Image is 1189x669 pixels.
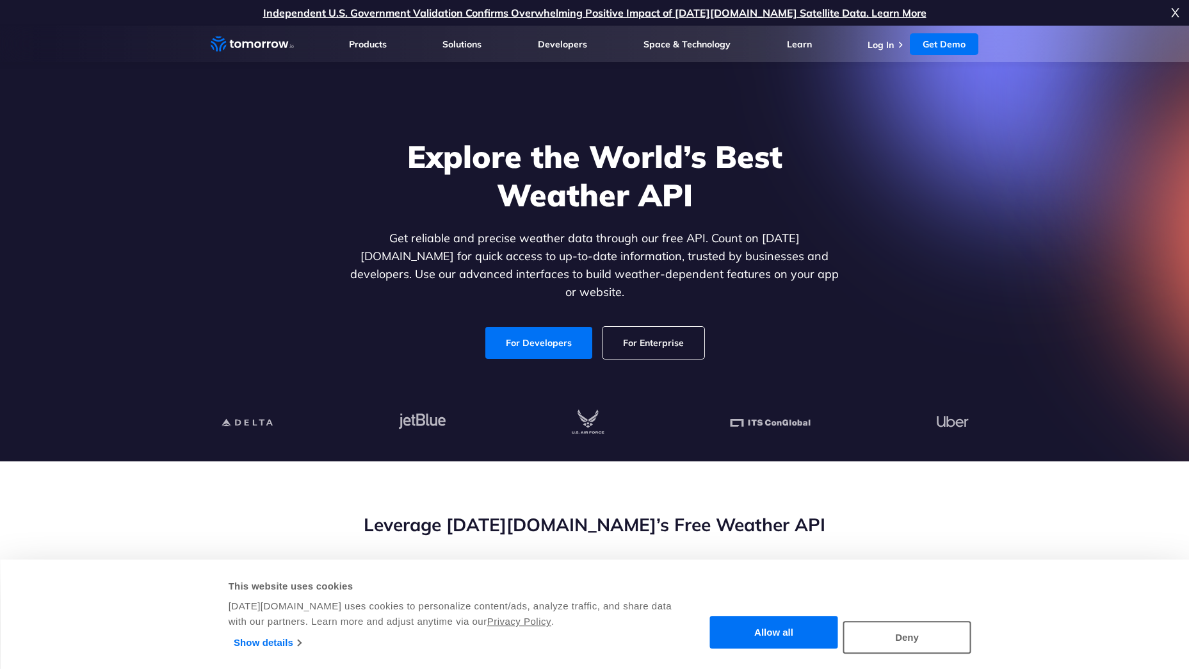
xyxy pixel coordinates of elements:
[348,137,842,214] h1: Explore the World’s Best Weather API
[229,599,674,629] div: [DATE][DOMAIN_NAME] uses cookies to personalize content/ads, analyze traffic, and share data with...
[868,39,894,51] a: Log In
[211,35,294,54] a: Home link
[229,579,674,594] div: This website uses cookies
[234,633,301,652] a: Show details
[211,513,979,537] h2: Leverage [DATE][DOMAIN_NAME]’s Free Weather API
[487,616,551,627] a: Privacy Policy
[348,229,842,301] p: Get reliable and precise weather data through our free API. Count on [DATE][DOMAIN_NAME] for quic...
[643,38,731,50] a: Space & Technology
[442,38,481,50] a: Solutions
[263,6,926,19] a: Independent U.S. Government Validation Confirms Overwhelming Positive Impact of [DATE][DOMAIN_NAM...
[349,38,387,50] a: Products
[538,38,587,50] a: Developers
[843,621,971,654] button: Deny
[710,616,838,649] button: Allow all
[603,327,704,359] a: For Enterprise
[485,327,592,359] a: For Developers
[910,33,978,55] a: Get Demo
[787,38,812,50] a: Learn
